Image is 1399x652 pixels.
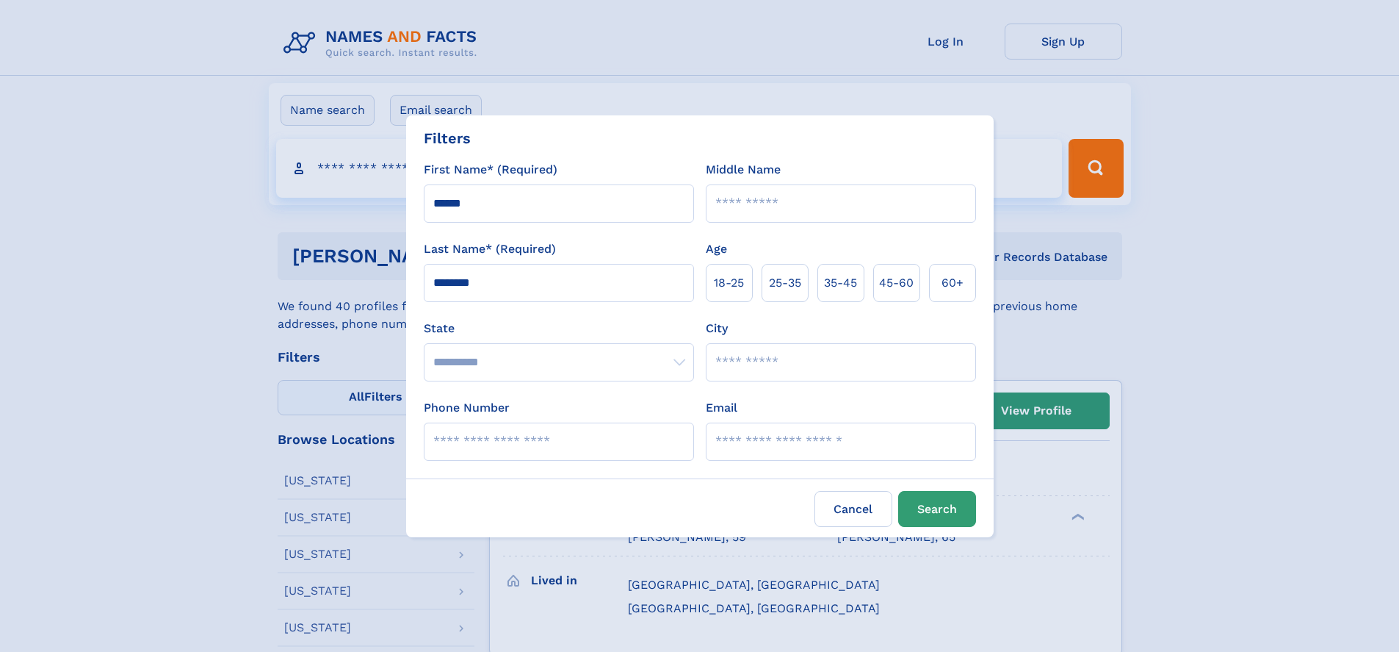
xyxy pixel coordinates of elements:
[879,274,914,292] span: 45‑60
[941,274,964,292] span: 60+
[424,320,694,337] label: State
[706,161,781,179] label: Middle Name
[424,161,557,179] label: First Name* (Required)
[714,274,744,292] span: 18‑25
[706,320,728,337] label: City
[898,491,976,527] button: Search
[424,399,510,417] label: Phone Number
[424,127,471,149] div: Filters
[706,399,737,417] label: Email
[824,274,857,292] span: 35‑45
[424,240,556,258] label: Last Name* (Required)
[769,274,801,292] span: 25‑35
[706,240,727,258] label: Age
[814,491,892,527] label: Cancel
